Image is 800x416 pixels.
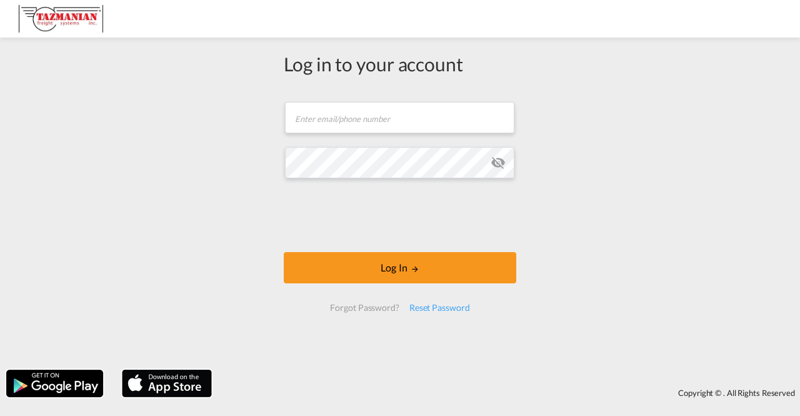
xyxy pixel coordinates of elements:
[284,252,516,283] button: LOGIN
[325,297,404,319] div: Forgot Password?
[19,5,103,33] img: a292c8e082cb11ee87a80f50be6e15c3.JPG
[218,382,800,403] div: Copyright © . All Rights Reserved
[284,51,516,77] div: Log in to your account
[404,297,475,319] div: Reset Password
[5,368,104,398] img: google.png
[285,102,514,133] input: Enter email/phone number
[491,155,506,170] md-icon: icon-eye-off
[121,368,213,398] img: apple.png
[305,191,495,240] iframe: reCAPTCHA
